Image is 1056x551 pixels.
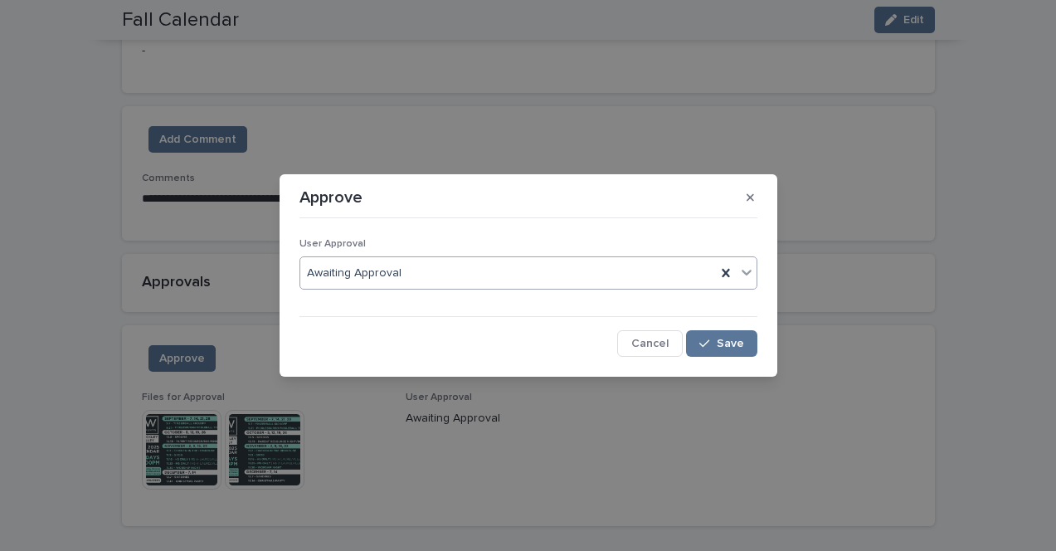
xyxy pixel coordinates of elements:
span: Cancel [631,338,669,349]
button: Cancel [617,330,683,357]
p: Approve [299,188,363,207]
span: User Approval [299,239,366,249]
span: Save [717,338,744,349]
button: Save [686,330,757,357]
span: Awaiting Approval [307,265,401,282]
